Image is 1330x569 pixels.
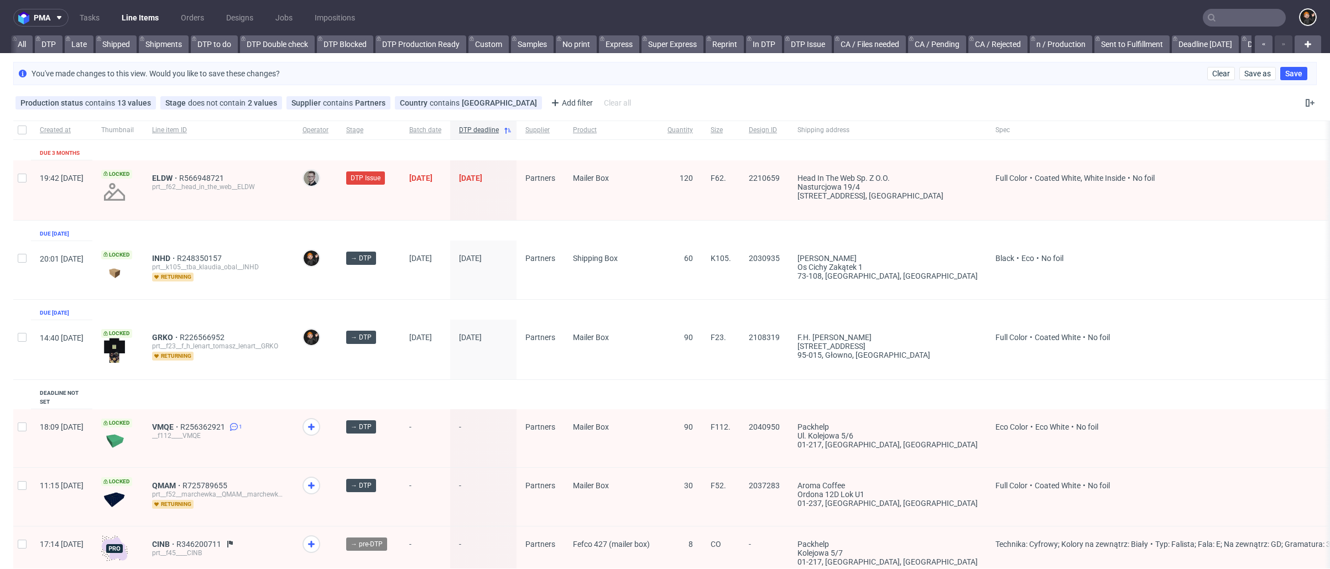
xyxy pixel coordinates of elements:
a: CA / Files needed [834,35,906,53]
button: Save as [1239,67,1276,80]
a: Shipments [139,35,189,53]
div: Add filter [546,94,595,112]
p: You've made changes to this view. Would you like to save these changes? [32,68,280,79]
span: Country [400,98,430,107]
span: F112. [711,422,731,431]
span: F23. [711,333,726,342]
div: Due [DATE] [40,309,69,317]
a: DTP Issue [784,35,832,53]
img: Dominik Grosicki [304,330,319,345]
a: Samples [511,35,554,53]
span: Product [573,126,650,135]
span: • [1034,254,1041,263]
a: R226566952 [180,333,227,342]
a: R725789655 [182,481,230,490]
img: pro-icon.017ec5509f39f3e742e3.png [101,535,128,562]
span: DTP Issue [351,173,380,183]
a: Express [599,35,639,53]
div: Ordona 12D Lok U1 [797,490,978,499]
div: 13 values [117,98,151,107]
img: Dominik Grosicki [304,250,319,266]
span: Shipping address [797,126,978,135]
span: • [1028,174,1035,182]
span: • [1125,174,1133,182]
span: [DATE] [409,333,432,342]
div: Packhelp [797,540,978,549]
span: Save [1285,70,1302,77]
a: 1 [227,422,242,431]
span: 2037283 [749,481,780,490]
img: Krystian Gaza [304,170,319,186]
span: contains [85,98,117,107]
div: prt__k105__tba_klaudia_obal__INHD [152,263,285,272]
div: 01-217, [GEOGRAPHIC_DATA] , [GEOGRAPHIC_DATA] [797,440,978,449]
span: Coated White [1035,481,1081,490]
span: Coated White, White Inside [1035,174,1125,182]
a: CA / Rejected [968,35,1028,53]
button: pma [13,9,69,27]
span: Locked [101,250,132,259]
div: Due [DATE] [40,229,69,238]
div: [PERSON_NAME] [797,254,978,263]
span: Partners [525,333,555,342]
span: 17:14 [DATE] [40,540,84,549]
span: [DATE] [459,254,482,263]
span: - [409,540,441,566]
div: Clear all [602,95,633,111]
span: Design ID [749,126,780,135]
div: F.H. [PERSON_NAME] [797,333,978,342]
span: Locked [101,170,132,179]
div: __f112____VMQE [152,431,285,440]
span: No foil [1076,422,1098,431]
span: Created at [40,126,84,135]
span: Thumbnail [101,126,134,135]
span: returning [152,273,194,281]
img: data [101,265,128,280]
div: [GEOGRAPHIC_DATA] [462,98,537,107]
span: Line item ID [152,126,285,135]
span: 20:01 [DATE] [40,254,84,263]
div: Partners [355,98,385,107]
span: → DTP [351,253,372,263]
img: version_two_editor_design.png [101,338,128,364]
a: Super Express [641,35,703,53]
span: Clear [1212,70,1230,77]
span: No foil [1133,174,1155,182]
span: 1 [239,422,242,431]
span: 2030935 [749,254,780,263]
span: Full Color [995,174,1028,182]
span: • [1028,333,1035,342]
div: 01-217, [GEOGRAPHIC_DATA] , [GEOGRAPHIC_DATA] [797,557,978,566]
span: → DTP [351,332,372,342]
span: Mailer Box [573,422,609,431]
a: In DTP [746,35,782,53]
a: ELDW [152,174,179,182]
a: Shipped [96,35,137,53]
a: QMAM [152,481,182,490]
span: contains [430,98,462,107]
span: • [1069,422,1076,431]
span: returning [152,500,194,509]
span: pma [34,14,50,22]
div: prt__f23__f_h_lenart_tomasz_lenart__GRKO [152,342,285,351]
span: Partners [525,481,555,490]
button: Clear [1207,67,1235,80]
a: Sent to Fulfillment [1094,35,1170,53]
a: Line Items [115,9,165,27]
div: prt__f45____CINB [152,549,285,557]
span: 19:42 [DATE] [40,174,84,182]
span: R256362921 [180,422,227,431]
span: • [1081,481,1088,490]
span: Eco Color [995,422,1028,431]
span: Mailer Box [573,333,609,342]
a: Orders [174,9,211,27]
button: Save [1280,67,1307,80]
span: - [459,540,508,566]
a: CINB [152,540,176,549]
span: 120 [680,174,693,182]
a: DTP Blocked [317,35,373,53]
